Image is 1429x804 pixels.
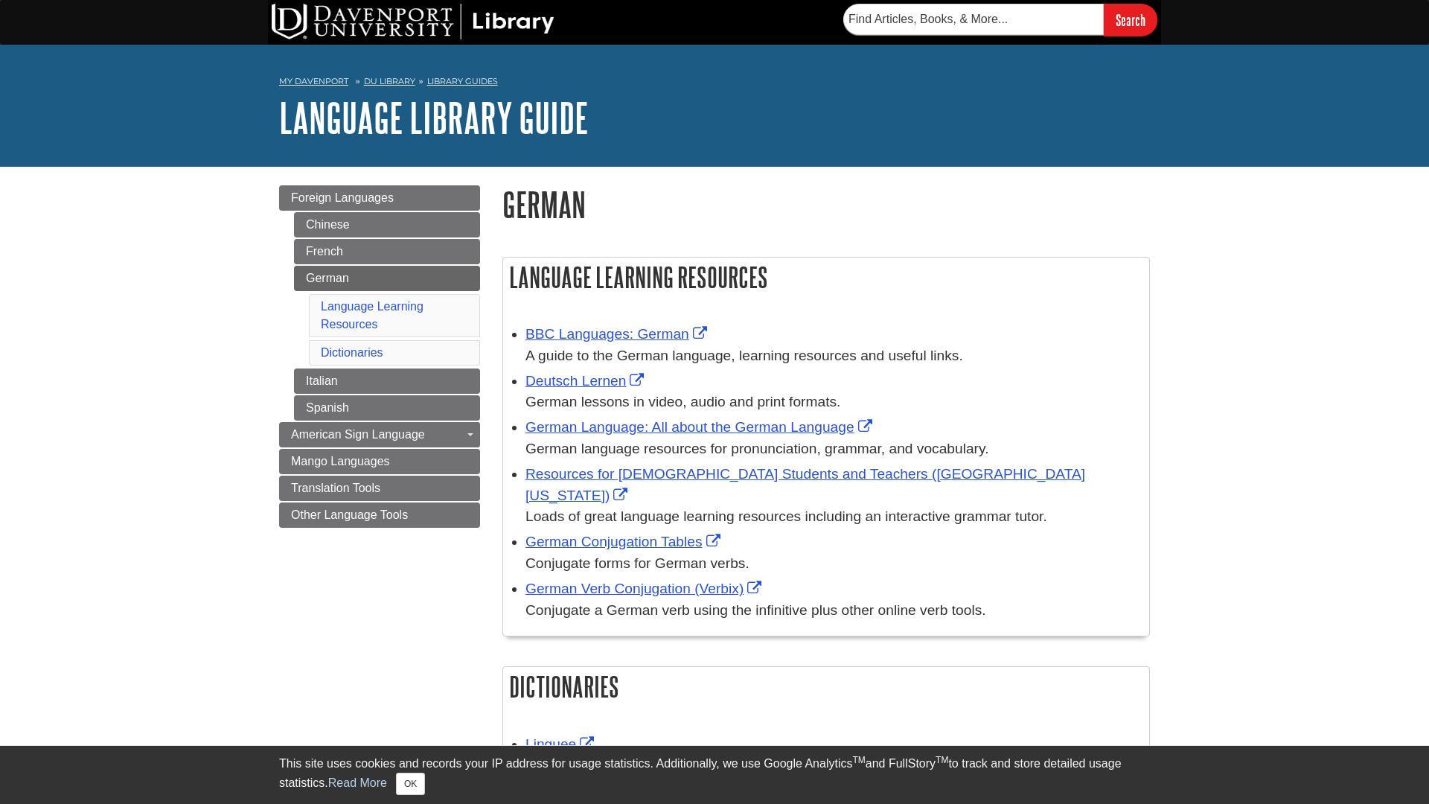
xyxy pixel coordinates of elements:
div: This site uses cookies and records your IP address for usage statistics. Additionally, we use Goo... [279,755,1150,795]
a: Dictionaries [321,346,383,359]
form: Searches DU Library's articles, books, and more [843,4,1157,36]
a: Italian [294,368,480,394]
a: American Sign Language [279,422,480,447]
a: French [294,239,480,264]
a: DU Library [364,76,415,86]
a: Library Guides [427,76,498,86]
a: Language Library Guide [279,95,589,141]
a: Translation Tools [279,476,480,501]
sup: TM [852,755,865,765]
input: Find Articles, Books, & More... [843,4,1104,35]
img: DU Library [272,4,554,39]
input: Search [1104,4,1157,36]
div: A guide to the German language, learning resources and useful links. [525,345,1142,367]
sup: TM [936,755,948,765]
span: Mango Languages [291,455,390,468]
span: American Sign Language [291,428,425,441]
a: Link opens in new window [525,534,724,549]
div: German language resources for pronunciation, grammar, and vocabulary. [525,438,1142,460]
a: Link opens in new window [525,581,765,596]
a: My Davenport [279,75,348,88]
h1: German [502,185,1150,223]
div: German lessons in video, audio and print formats. [525,392,1142,413]
div: Conjugate a German verb using the infinitive plus other online verb tools. [525,600,1142,622]
a: Foreign Languages [279,185,480,211]
a: Spanish [294,395,480,421]
nav: breadcrumb [279,71,1150,95]
span: Other Language Tools [291,508,408,521]
a: Language Learning Resources [321,300,423,331]
span: Foreign Languages [291,191,394,204]
div: Conjugate forms for German verbs. [525,553,1142,575]
div: Guide Page Menu [279,185,480,528]
span: Translation Tools [291,482,380,494]
a: Link opens in new window [525,373,648,389]
button: Close [396,773,425,795]
a: Link opens in new window [525,326,711,342]
a: Other Language Tools [279,502,480,528]
h2: Dictionaries [503,667,1149,706]
a: Mango Languages [279,449,480,474]
a: Read More [328,776,387,789]
div: Loads of great language learning resources including an interactive grammar tutor. [525,506,1142,528]
a: German [294,266,480,291]
a: Link opens in new window [525,419,876,435]
a: Link opens in new window [525,466,1085,503]
a: Link opens in new window [525,736,598,752]
a: Chinese [294,212,480,237]
h2: Language Learning Resources [503,258,1149,297]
